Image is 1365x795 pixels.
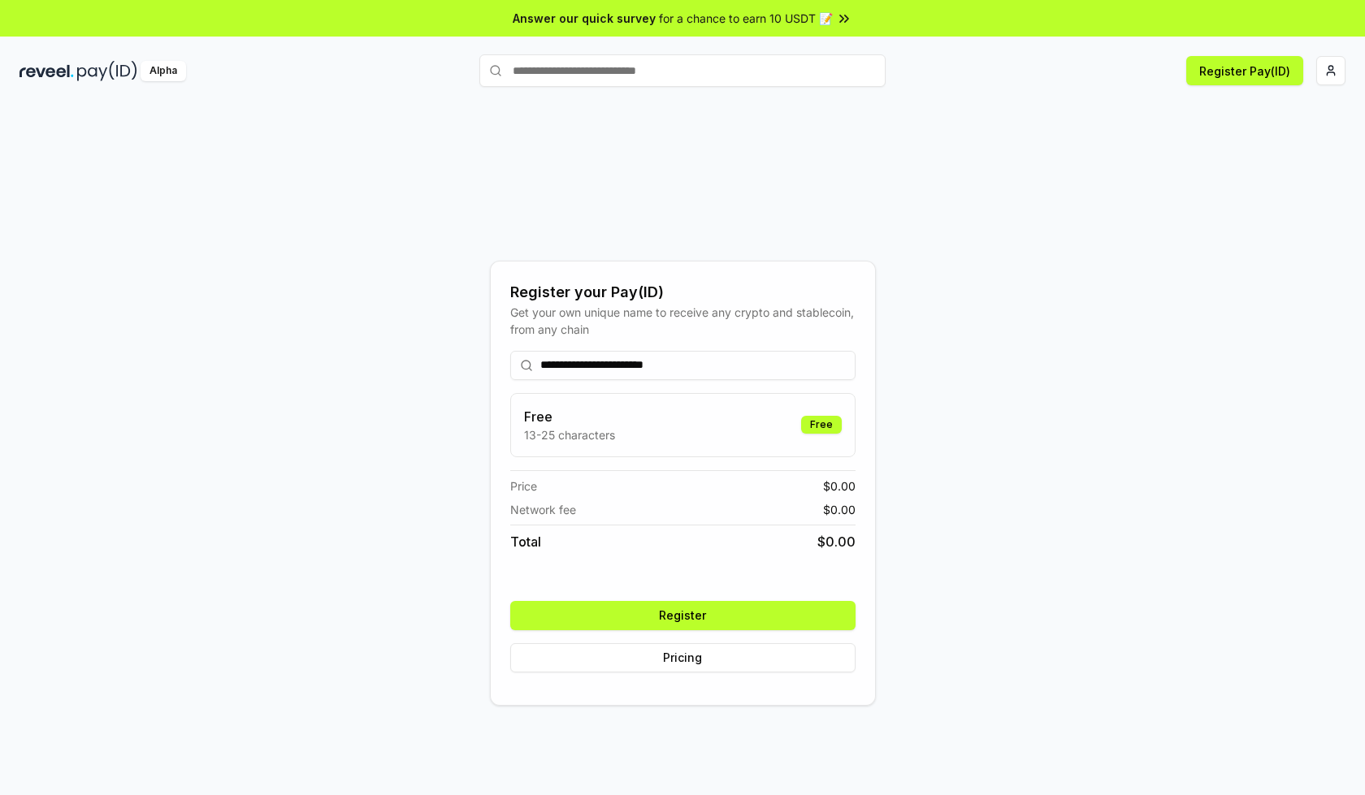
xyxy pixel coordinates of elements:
img: reveel_dark [19,61,74,81]
span: Answer our quick survey [513,10,656,27]
div: Get your own unique name to receive any crypto and stablecoin, from any chain [510,304,856,338]
img: pay_id [77,61,137,81]
span: Price [510,477,537,495]
div: Register your Pay(ID) [510,281,856,304]
div: Free [801,416,842,434]
h3: Free [524,407,615,426]
span: for a chance to earn 10 USDT 📝 [659,10,833,27]
p: 13-25 characters [524,426,615,443]
span: $ 0.00 [817,532,856,551]
span: $ 0.00 [823,501,856,518]
button: Pricing [510,643,856,672]
span: Total [510,532,541,551]
button: Register Pay(ID) [1186,56,1303,85]
span: $ 0.00 [823,477,856,495]
div: Alpha [141,61,186,81]
span: Network fee [510,501,576,518]
button: Register [510,601,856,630]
